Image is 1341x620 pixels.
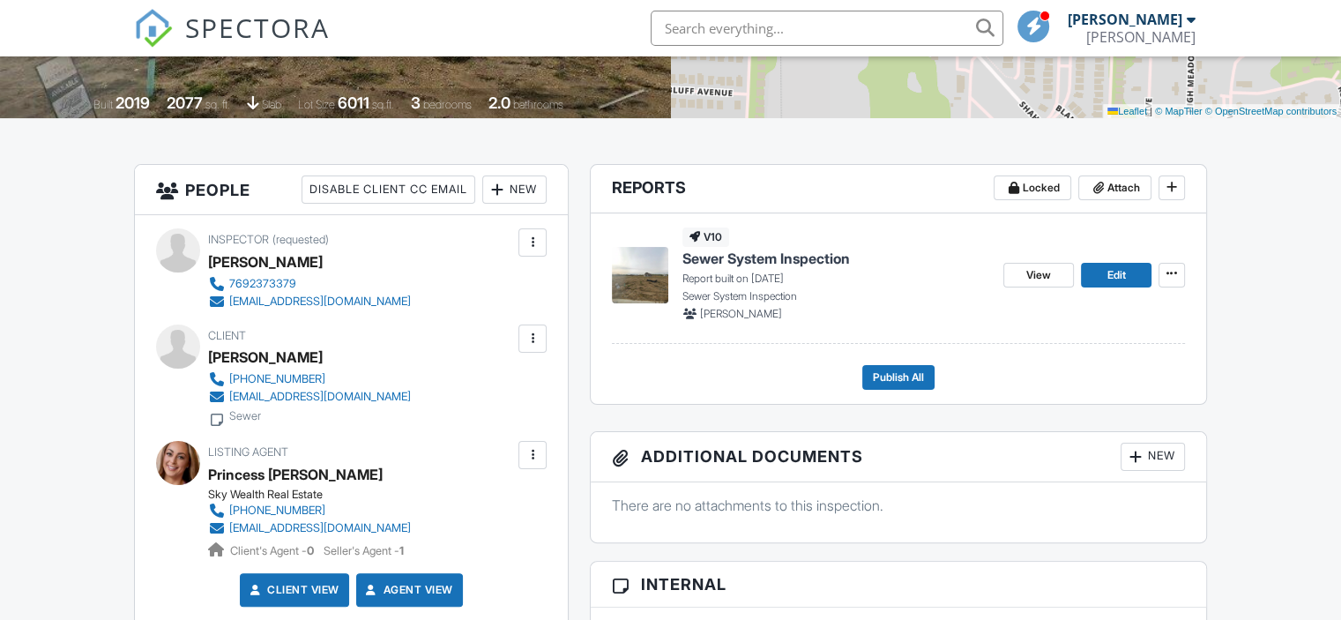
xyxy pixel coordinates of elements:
input: Search everything... [651,11,1003,46]
div: 3 [411,93,421,112]
div: 2077 [167,93,203,112]
a: © MapTiler [1155,106,1203,116]
a: Leaflet [1107,106,1147,116]
a: Agent View [362,581,453,599]
a: [EMAIL_ADDRESS][DOMAIN_NAME] [208,519,411,537]
strong: 1 [399,544,404,557]
div: 6011 [338,93,369,112]
div: [EMAIL_ADDRESS][DOMAIN_NAME] [229,521,411,535]
span: Built [93,98,113,111]
div: [PERSON_NAME] [208,344,323,370]
span: sq. ft. [205,98,230,111]
span: Seller's Agent - [324,544,404,557]
div: [PERSON_NAME] [208,249,323,275]
div: Sky Wealth Real Estate [208,488,425,502]
span: bathrooms [513,98,563,111]
div: 2019 [115,93,150,112]
span: bedrooms [423,98,472,111]
span: SPECTORA [185,9,330,46]
h3: Additional Documents [591,432,1206,482]
span: | [1150,106,1152,116]
div: [EMAIL_ADDRESS][DOMAIN_NAME] [229,295,411,309]
div: 7692373379 [229,277,296,291]
a: Client View [246,581,339,599]
a: © OpenStreetMap contributors [1205,106,1337,116]
a: [PHONE_NUMBER] [208,370,411,388]
div: [EMAIL_ADDRESS][DOMAIN_NAME] [229,390,411,404]
div: Disable Client CC Email [302,176,475,204]
a: SPECTORA [134,24,330,61]
span: slab [262,98,281,111]
h3: People [135,165,568,215]
div: New [1121,443,1185,471]
div: New [482,176,547,204]
span: Client [208,329,246,342]
span: Lot Size [298,98,335,111]
div: Kereem Montgomery [1086,28,1196,46]
span: sq.ft. [372,98,394,111]
a: 7692373379 [208,275,411,293]
span: (requested) [272,233,329,246]
a: [EMAIL_ADDRESS][DOMAIN_NAME] [208,293,411,310]
div: [PHONE_NUMBER] [229,504,325,518]
span: Client's Agent - [230,544,317,557]
span: Listing Agent [208,445,288,459]
span: Inspector [208,233,269,246]
strong: 0 [307,544,314,557]
img: The Best Home Inspection Software - Spectora [134,9,173,48]
div: [PERSON_NAME] [1068,11,1182,28]
a: [PHONE_NUMBER] [208,502,411,519]
a: Princess [PERSON_NAME] [208,461,383,488]
div: 2.0 [488,93,510,112]
div: [PHONE_NUMBER] [229,372,325,386]
h3: Internal [591,562,1206,608]
a: [EMAIL_ADDRESS][DOMAIN_NAME] [208,388,411,406]
div: Sewer [229,409,261,423]
p: There are no attachments to this inspection. [612,496,1185,515]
